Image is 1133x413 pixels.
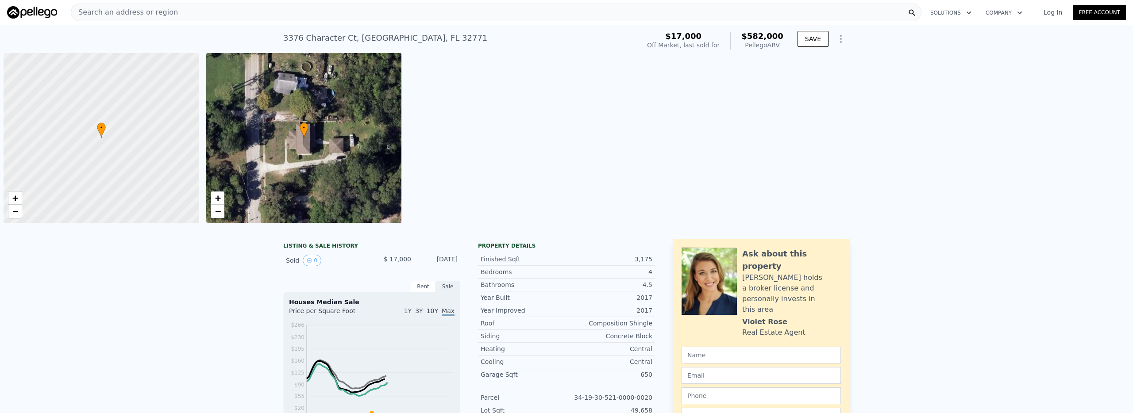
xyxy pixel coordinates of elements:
span: 3Y [415,307,423,314]
span: + [12,192,18,203]
div: 3,175 [566,255,652,264]
span: $582,000 [741,31,783,41]
div: Price per Square Foot [289,306,372,321]
a: Zoom in [211,191,224,205]
div: Violet Rose [742,317,787,327]
button: Solutions [923,5,979,21]
div: Parcel [481,393,566,402]
div: Real Estate Agent [742,327,805,338]
div: Composition Shingle [566,319,652,328]
button: SAVE [798,31,829,47]
div: Off Market, last sold for [647,41,720,50]
input: Name [682,347,841,363]
div: Houses Median Sale [289,298,455,306]
div: 2017 [566,293,652,302]
div: Central [566,344,652,353]
div: 2017 [566,306,652,315]
div: Garage Sqft [481,370,566,379]
div: [PERSON_NAME] holds a broker license and personally invests in this area [742,272,841,315]
div: Siding [481,332,566,340]
span: • [300,124,308,132]
div: 3376 Character Ct , [GEOGRAPHIC_DATA] , FL 32771 [283,32,487,44]
div: Roof [481,319,566,328]
tspan: $20 [294,405,304,411]
div: Year Built [481,293,566,302]
div: Ask about this property [742,248,841,272]
tspan: $160 [291,358,304,364]
span: − [12,206,18,217]
span: Max [442,307,455,316]
input: Phone [682,387,841,404]
span: • [97,124,106,132]
a: Zoom in [8,191,22,205]
tspan: $230 [291,334,304,340]
span: + [215,192,220,203]
tspan: $195 [291,346,304,352]
span: 10Y [427,307,438,314]
span: Search an address or region [71,7,178,18]
div: Heating [481,344,566,353]
a: Zoom out [8,205,22,218]
div: Cooling [481,357,566,366]
div: 34-19-30-521-0000-0020 [566,393,652,402]
div: Bedrooms [481,268,566,276]
div: Rent [411,281,435,292]
div: 4 [566,268,652,276]
a: Free Account [1073,5,1126,20]
div: Central [566,357,652,366]
input: Email [682,367,841,384]
div: 4.5 [566,280,652,289]
span: − [215,206,220,217]
div: [DATE] [418,255,458,266]
div: 650 [566,370,652,379]
span: $ 17,000 [384,256,411,263]
tspan: $266 [291,322,304,328]
div: Sold [286,255,365,266]
tspan: $125 [291,370,304,376]
button: Company [979,5,1029,21]
div: • [97,122,106,138]
div: Year Improved [481,306,566,315]
span: $17,000 [665,31,701,41]
div: LISTING & SALE HISTORY [283,242,460,251]
span: 1Y [404,307,412,314]
div: • [300,122,308,138]
div: Concrete Block [566,332,652,340]
tspan: $90 [294,382,304,388]
tspan: $55 [294,393,304,399]
div: Bathrooms [481,280,566,289]
img: Pellego [7,6,57,19]
a: Zoom out [211,205,224,218]
button: Show Options [832,30,850,48]
a: Log In [1033,8,1073,17]
div: Finished Sqft [481,255,566,264]
div: Pellego ARV [741,41,783,50]
div: Sale [435,281,460,292]
button: View historical data [303,255,321,266]
div: Property details [478,242,655,249]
